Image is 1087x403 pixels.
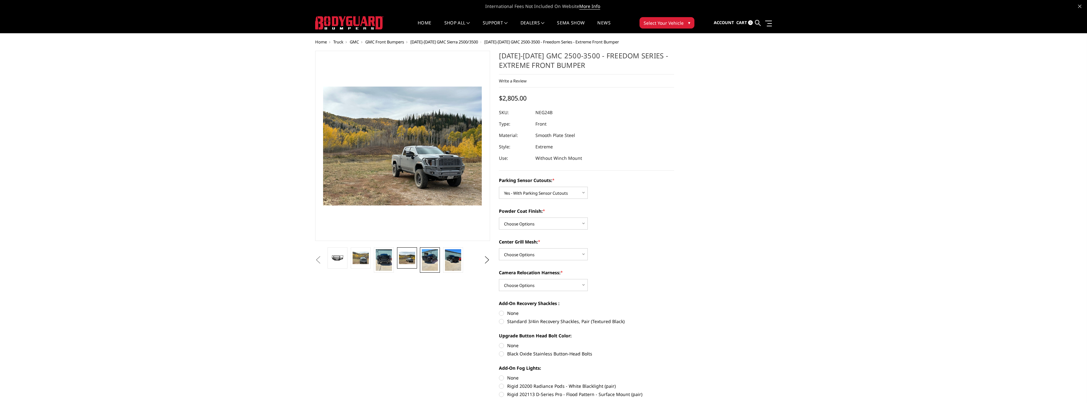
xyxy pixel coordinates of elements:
a: News [597,21,610,33]
a: Home [315,39,327,45]
label: None [499,310,674,316]
img: 2024-2025 GMC 2500-3500 - Freedom Series - Extreme Front Bumper [376,249,392,271]
dd: Front [535,118,547,130]
dt: Style: [499,141,531,153]
label: None [499,374,674,381]
a: SEMA Show [557,21,585,33]
dd: NEG24B [535,107,553,118]
a: Write a Review [499,78,527,84]
label: Add-On Recovery Shackles : [499,300,674,307]
dd: Extreme [535,141,553,153]
img: 2024-2025 GMC 2500-3500 - Freedom Series - Extreme Front Bumper [329,254,346,262]
dd: Without Winch Mount [535,153,582,164]
label: Camera Relocation Harness: [499,269,674,276]
span: 0 [748,20,753,25]
span: Cart [736,20,747,25]
label: Powder Coat Finish: [499,208,674,214]
img: 2024-2025 GMC 2500-3500 - Freedom Series - Extreme Front Bumper [353,252,369,264]
a: Truck [333,39,343,45]
img: 2024-2025 GMC 2500-3500 - Freedom Series - Extreme Front Bumper [399,252,415,264]
a: Account [714,14,734,31]
a: [DATE]-[DATE] GMC Sierra 2500/3500 [410,39,478,45]
label: Center Grill Mesh: [499,238,674,245]
dt: Type: [499,118,531,130]
a: GMC [350,39,359,45]
dd: Smooth Plate Steel [535,130,575,141]
span: Account [714,20,734,25]
a: Dealers [520,21,545,33]
a: Support [483,21,508,33]
a: Cart 0 [736,14,753,31]
button: Previous [314,255,323,265]
dt: SKU: [499,107,531,118]
label: Upgrade Button Head Bolt Color: [499,332,674,339]
button: Select Your Vehicle [640,17,694,29]
span: $2,805.00 [499,94,527,102]
label: Add-On Fog Lights: [499,365,674,371]
label: Standard 3/4in Recovery Shackles, Pair (Textured Black) [499,318,674,325]
label: Rigid 20200 Radiance Pods - White Blacklight (pair) [499,383,674,389]
label: Black Oxide Stainless Button-Head Bolts [499,350,674,357]
a: shop all [444,21,470,33]
label: Rigid 202113 D-Series Pro - Flood Pattern - Surface Mount (pair) [499,391,674,398]
dt: Use: [499,153,531,164]
button: Next [482,255,492,265]
img: BODYGUARD BUMPERS [315,16,383,29]
a: Home [418,21,431,33]
label: None [499,342,674,349]
a: More Info [579,3,600,10]
a: GMC Front Bumpers [365,39,404,45]
span: [DATE]-[DATE] GMC 2500-3500 - Freedom Series - Extreme Front Bumper [484,39,619,45]
span: Select Your Vehicle [644,20,684,26]
label: Parking Sensor Cutouts: [499,177,674,184]
img: 2024-2025 GMC 2500-3500 - Freedom Series - Extreme Front Bumper [445,249,461,271]
dt: Material: [499,130,531,141]
span: ▾ [688,19,690,26]
a: 2024-2025 GMC 2500-3500 - Freedom Series - Extreme Front Bumper [315,51,490,241]
img: 2024-2025 GMC 2500-3500 - Freedom Series - Extreme Front Bumper [422,249,438,271]
h1: [DATE]-[DATE] GMC 2500-3500 - Freedom Series - Extreme Front Bumper [499,51,674,75]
